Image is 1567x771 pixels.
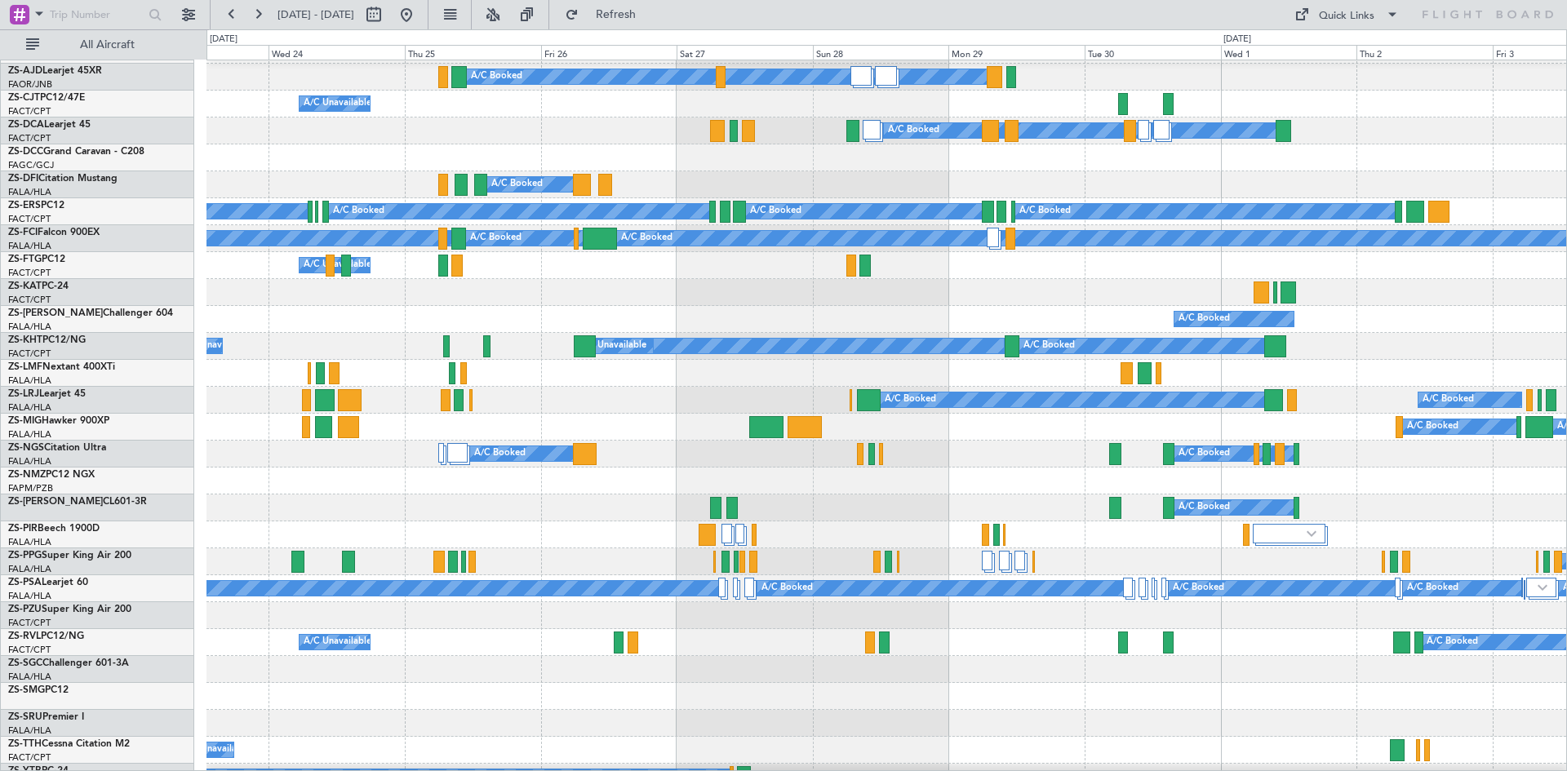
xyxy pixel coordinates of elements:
a: ZS-[PERSON_NAME]CL601-3R [8,497,147,507]
a: FALA/HLA [8,186,51,198]
a: ZS-RVLPC12/NG [8,631,84,641]
a: FALA/HLA [8,428,51,441]
a: ZS-[PERSON_NAME]Challenger 604 [8,308,173,318]
div: A/C Booked [1023,334,1075,358]
a: ZS-PPGSuper King Air 200 [8,551,131,561]
div: Fri 26 [541,45,677,60]
a: FALA/HLA [8,563,51,575]
span: ZS-CJT [8,93,40,103]
span: [DATE] - [DATE] [277,7,354,22]
a: FAPM/PZB [8,482,53,494]
button: Quick Links [1286,2,1407,28]
div: A/C Unavailable [304,630,371,654]
a: FACT/CPT [8,105,51,117]
div: Thu 2 [1356,45,1493,60]
div: A/C Booked [471,64,522,89]
div: [DATE] [1223,33,1251,47]
a: FALA/HLA [8,321,51,333]
a: FALA/HLA [8,590,51,602]
img: arrow-gray.svg [1307,530,1316,537]
div: A/C Booked [750,199,801,224]
a: ZS-NGSCitation Ultra [8,443,106,453]
div: A/C Booked [333,199,384,224]
a: FACT/CPT [8,213,51,225]
a: FALA/HLA [8,455,51,467]
div: [DATE] [210,33,237,47]
span: ZS-PSA [8,578,42,587]
a: ZS-LRJLearjet 45 [8,389,86,399]
span: ZS-NGS [8,443,44,453]
div: Tue 30 [1085,45,1221,60]
span: ZS-DFI [8,174,38,184]
div: A/C Unavailable [304,91,371,116]
a: FACT/CPT [8,132,51,144]
div: A/C Booked [888,118,939,143]
a: FALA/HLA [8,671,51,683]
button: Refresh [557,2,655,28]
a: ZS-NMZPC12 NGX [8,470,95,480]
a: ZS-PZUSuper King Air 200 [8,605,131,614]
span: ZS-SRU [8,712,42,722]
div: A/C Booked [885,388,936,412]
div: Sat 27 [677,45,813,60]
a: FALA/HLA [8,374,51,387]
a: ZS-DFICitation Mustang [8,174,118,184]
div: Sun 28 [813,45,949,60]
span: ZS-FTG [8,255,42,264]
a: ZS-LMFNextant 400XTi [8,362,115,372]
span: ZS-[PERSON_NAME] [8,497,103,507]
span: ZS-LRJ [8,389,39,399]
div: A/C Booked [491,172,543,197]
span: ZS-PZU [8,605,42,614]
div: A/C Booked [470,226,522,250]
div: Thu 25 [405,45,541,60]
span: ZS-PPG [8,551,42,561]
div: Mon 29 [948,45,1085,60]
button: All Aircraft [18,32,177,58]
div: A/C Booked [1427,630,1478,654]
span: ZS-SMG [8,685,45,695]
div: A/C Booked [1173,576,1224,600]
a: FACT/CPT [8,751,51,764]
a: ZS-MIGHawker 900XP [8,416,109,426]
span: ZS-ERS [8,201,41,210]
a: ZS-SGCChallenger 601-3A [8,658,129,668]
a: FALA/HLA [8,536,51,548]
a: FACT/CPT [8,644,51,656]
a: FACT/CPT [8,294,51,306]
a: ZS-TTHCessna Citation M2 [8,739,130,749]
div: A/C Unavailable [182,334,250,358]
span: ZS-RVL [8,631,41,641]
div: A/C Booked [1019,199,1071,224]
span: Refresh [582,9,650,20]
div: A/C Booked [1179,441,1230,466]
span: ZS-KAT [8,281,42,291]
a: ZS-PSALearjet 60 [8,578,88,587]
a: ZS-SRUPremier I [8,712,84,722]
span: ZS-AJD [8,66,42,76]
div: A/C Booked [474,441,526,466]
div: A/C Booked [621,226,673,250]
span: ZS-SGC [8,658,42,668]
div: A/C Booked [1407,576,1458,600]
div: A/C Booked [1407,414,1458,439]
a: ZS-PIRBeech 1900D [8,524,100,534]
a: FALA/HLA [8,240,51,252]
a: ZS-KHTPC12/NG [8,335,86,345]
div: A/C Booked [761,576,813,600]
div: A/C Booked [1423,388,1474,412]
div: Wed 24 [269,45,405,60]
a: ZS-SMGPC12 [8,685,69,695]
a: ZS-FCIFalcon 900EX [8,228,100,237]
a: FACT/CPT [8,617,51,629]
div: A/C Unavailable [579,334,646,358]
span: ZS-PIR [8,524,38,534]
a: ZS-ERSPC12 [8,201,64,210]
div: Wed 1 [1221,45,1357,60]
span: ZS-TTH [8,739,42,749]
div: A/C Booked [1179,307,1230,331]
a: ZS-FTGPC12 [8,255,65,264]
span: ZS-[PERSON_NAME] [8,308,103,318]
span: ZS-MIG [8,416,42,426]
span: ZS-FCI [8,228,38,237]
